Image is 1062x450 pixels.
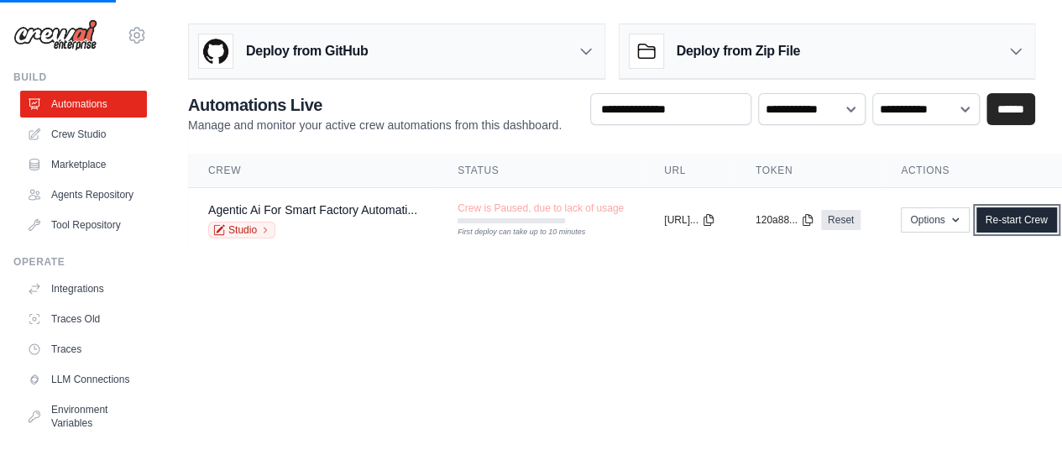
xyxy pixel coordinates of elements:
[458,227,565,238] div: First deploy can take up to 10 minutes
[188,154,437,188] th: Crew
[20,181,147,208] a: Agents Repository
[20,91,147,118] a: Automations
[199,34,233,68] img: GitHub Logo
[208,222,275,238] a: Studio
[208,203,417,217] a: Agentic Ai For Smart Factory Automati...
[13,255,147,269] div: Operate
[735,154,881,188] th: Token
[13,19,97,51] img: Logo
[644,154,735,188] th: URL
[20,306,147,332] a: Traces Old
[188,117,562,133] p: Manage and monitor your active crew automations from this dashboard.
[20,151,147,178] a: Marketplace
[458,201,624,215] span: Crew is Paused, due to lack of usage
[188,93,562,117] h2: Automations Live
[901,207,969,233] button: Options
[20,336,147,363] a: Traces
[976,207,1057,233] a: Re-start Crew
[756,213,814,227] button: 120a88...
[677,41,800,61] h3: Deploy from Zip File
[437,154,644,188] th: Status
[20,121,147,148] a: Crew Studio
[20,212,147,238] a: Tool Repository
[20,396,147,437] a: Environment Variables
[978,369,1062,450] iframe: Chat Widget
[20,366,147,393] a: LLM Connections
[246,41,368,61] h3: Deploy from GitHub
[20,275,147,302] a: Integrations
[13,71,147,84] div: Build
[821,210,861,230] a: Reset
